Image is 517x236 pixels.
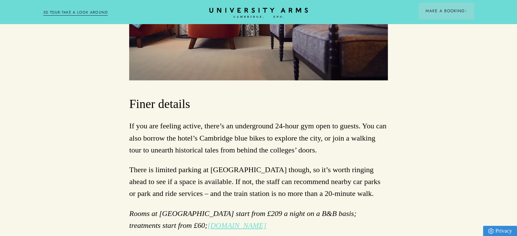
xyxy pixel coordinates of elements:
[465,10,467,12] img: Arrow icon
[419,3,474,19] button: Make a BookingArrow icon
[129,120,388,156] p: If you are feeling active, there’s an underground 24-hour gym open to guests. You can also borrow...
[129,96,388,112] h3: Finer details
[426,8,467,14] span: Make a Booking
[207,221,266,230] a: [DOMAIN_NAME]
[43,10,108,16] a: 3D TOUR:TAKE A LOOK AROUND
[129,164,388,200] p: There is limited parking at [GEOGRAPHIC_DATA] though, so it’s worth ringing ahead to see if a spa...
[129,209,356,230] em: Rooms at [GEOGRAPHIC_DATA] start from £209 a night on a B&B basis; treatments start from £60;
[483,226,517,236] a: Privacy
[488,228,494,234] img: Privacy
[209,8,308,18] a: Home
